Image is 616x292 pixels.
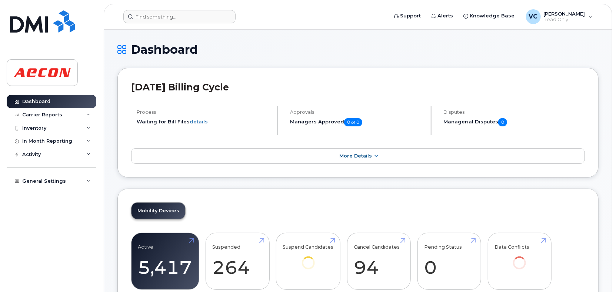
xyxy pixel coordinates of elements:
a: Suspend Candidates [283,237,334,279]
h2: [DATE] Billing Cycle [131,82,585,93]
a: Data Conflicts [495,237,545,279]
h5: Managers Approved [290,118,424,126]
span: 0 [498,118,507,126]
span: More Details [339,153,372,159]
h1: Dashboard [117,43,599,56]
h5: Managerial Disputes [443,118,585,126]
a: Active 5,417 [138,237,192,286]
a: Suspended 264 [213,237,263,286]
li: Waiting for Bill Files [137,118,271,125]
a: Cancel Candidates 94 [354,237,404,286]
a: Pending Status 0 [424,237,474,286]
h4: Approvals [290,109,424,115]
span: 0 of 0 [344,118,362,126]
a: Mobility Devices [131,203,185,219]
h4: Disputes [443,109,585,115]
a: details [190,119,208,125]
h4: Process [137,109,271,115]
